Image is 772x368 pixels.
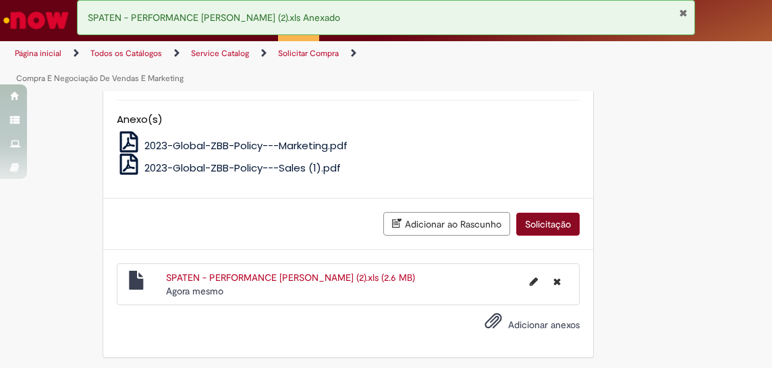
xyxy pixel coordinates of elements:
[88,11,340,24] span: SPATEN - PERFORMANCE [PERSON_NAME] (2).xls Anexado
[166,271,415,284] a: SPATEN - PERFORMANCE [PERSON_NAME] (2).xls (2.6 MB)
[1,7,71,34] img: ServiceNow
[522,271,546,292] button: Editar nome de arquivo SPATEN - PERFORMANCE THIAGO CAMILO (2).xls
[516,213,580,236] button: Solicitação
[117,114,580,126] h5: Anexo(s)
[679,7,688,18] button: Fechar Notificação
[117,138,348,153] a: 2023-Global-ZBB-Policy---Marketing.pdf
[508,319,580,332] span: Adicionar anexos
[166,285,223,297] time: 27/08/2025 14:50:25
[117,161,341,175] a: 2023-Global-ZBB-Policy---Sales (1).pdf
[166,285,223,297] span: Agora mesmo
[144,138,348,153] span: 2023-Global-ZBB-Policy---Marketing.pdf
[15,48,61,59] a: Página inicial
[16,73,184,84] a: Compra E Negociação De Vendas E Marketing
[545,271,569,292] button: Excluir SPATEN - PERFORMANCE THIAGO CAMILO (2).xls
[144,161,341,175] span: 2023-Global-ZBB-Policy---Sales (1).pdf
[10,41,440,91] ul: Trilhas de página
[90,48,162,59] a: Todos os Catálogos
[383,212,510,236] button: Adicionar ao Rascunho
[278,48,339,59] a: Solicitar Compra
[191,48,249,59] a: Service Catalog
[481,309,505,340] button: Adicionar anexos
